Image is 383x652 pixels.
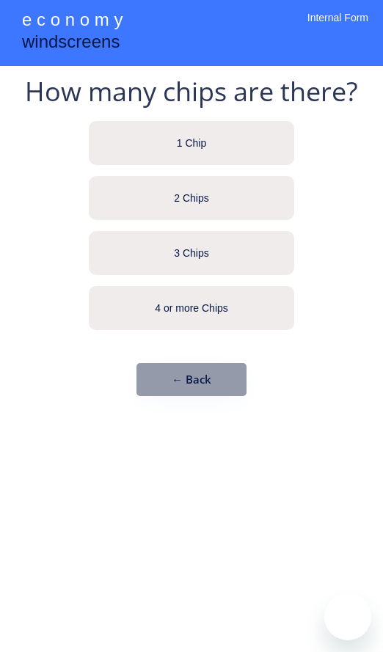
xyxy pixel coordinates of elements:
[22,7,123,35] div: e c o n o m y
[147,246,236,261] div: 3 Chips
[307,11,368,44] div: Internal Form
[147,191,236,206] div: 2 Chips
[25,73,358,110] div: How many chips are there?
[324,593,371,640] iframe: Button to launch messaging window
[136,363,247,396] button: ← Back
[22,29,120,58] div: windscreens
[147,301,236,316] div: 4 or more Chips
[147,136,236,151] div: 1 Chip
